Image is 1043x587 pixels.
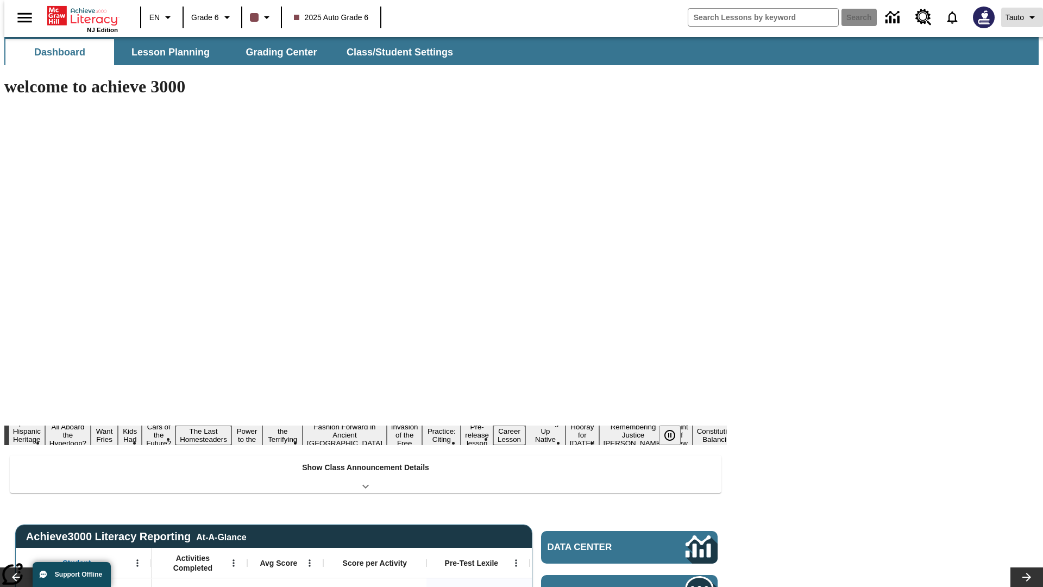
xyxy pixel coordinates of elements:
button: Slide 1 ¡Viva Hispanic Heritage Month! [9,417,45,453]
a: Data Center [879,3,909,33]
div: At-A-Glance [196,530,246,542]
button: Open Menu [301,555,318,571]
button: Language: EN, Select a language [144,8,179,27]
button: Slide 5 Cars of the Future? [142,421,175,449]
button: Slide 7 Solar Power to the People [231,417,263,453]
div: Show Class Announcement Details [10,455,721,493]
h1: welcome to achieve 3000 [4,77,727,97]
span: NJ Edition [87,27,118,33]
div: Home [47,4,118,33]
a: Resource Center, Will open in new tab [909,3,938,32]
button: Lesson Planning [116,39,225,65]
img: Avatar [973,7,995,28]
span: Tauto [1006,12,1024,23]
span: Score per Activity [343,558,407,568]
button: Slide 13 Career Lesson [493,426,525,445]
button: Slide 16 Remembering Justice O'Connor [599,421,668,449]
button: Class/Student Settings [338,39,462,65]
div: Pause [659,426,692,445]
button: Slide 9 Fashion Forward in Ancient Rome [303,421,387,449]
button: Open Menu [508,555,524,571]
button: Lesson carousel, Next [1010,567,1043,587]
span: Achieve3000 Literacy Reporting [26,530,247,543]
button: Slide 18 The Constitution's Balancing Act [693,417,745,453]
div: SubNavbar [4,37,1039,65]
span: Avg Score [260,558,297,568]
a: Data Center [541,531,718,564]
button: Slide 11 Mixed Practice: Citing Evidence [422,417,461,453]
div: SubNavbar [4,39,463,65]
button: Select a new avatar [966,3,1001,32]
button: Grade: Grade 6, Select a grade [187,8,238,27]
input: search field [688,9,838,26]
button: Slide 15 Hooray for Constitution Day! [566,421,599,449]
span: EN [149,12,160,23]
button: Pause [659,426,681,445]
button: Slide 2 All Aboard the Hyperloop? [45,421,91,449]
a: Home [47,5,118,27]
button: Slide 3 Do You Want Fries With That? [91,409,118,461]
span: 2025 Auto Grade 6 [294,12,369,23]
span: Data Center [548,542,649,553]
button: Slide 8 Attack of the Terrifying Tomatoes [262,417,303,453]
button: Slide 4 Dirty Jobs Kids Had To Do [118,409,142,461]
p: Show Class Announcement Details [302,462,429,473]
button: Profile/Settings [1001,8,1043,27]
button: Support Offline [33,562,111,587]
span: Support Offline [55,571,102,578]
span: Student [62,558,91,568]
span: Activities Completed [157,553,229,573]
button: Slide 12 Pre-release lesson [461,421,493,449]
button: Slide 6 The Last Homesteaders [175,426,231,445]
a: Notifications [938,3,966,32]
button: Open Menu [129,555,146,571]
button: Slide 14 Cooking Up Native Traditions [525,417,566,453]
span: Pre-Test Lexile [445,558,499,568]
button: Dashboard [5,39,114,65]
button: Grading Center [227,39,336,65]
span: Grade 6 [191,12,219,23]
button: Open Menu [225,555,242,571]
button: Class color is dark brown. Change class color [246,8,278,27]
button: Slide 10 The Invasion of the Free CD [387,413,423,457]
button: Open side menu [9,2,41,34]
